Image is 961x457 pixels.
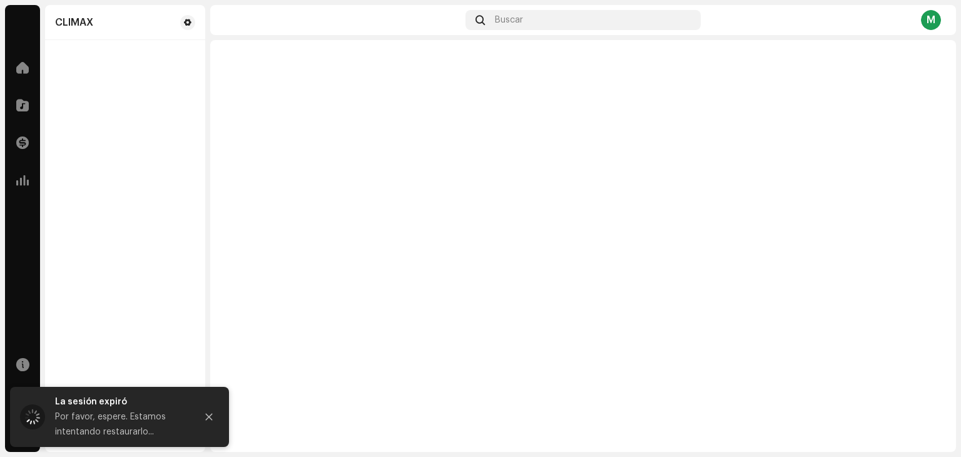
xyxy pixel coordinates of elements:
[921,10,941,30] div: M
[196,404,221,429] button: Close
[55,18,93,28] div: CLIMAX
[495,15,523,25] span: Buscar
[55,394,186,409] div: La sesión expiró
[55,409,186,439] div: Por favor, espere. Estamos intentando restaurarlo...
